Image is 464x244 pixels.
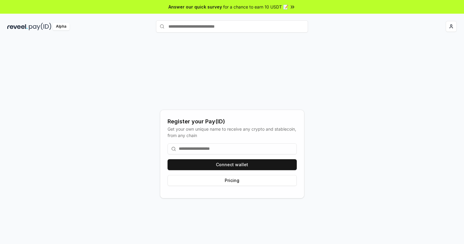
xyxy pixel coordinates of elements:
img: reveel_dark [7,23,28,30]
img: pay_id [29,23,51,30]
span: Answer our quick survey [168,4,222,10]
button: Connect wallet [168,159,297,170]
span: for a chance to earn 10 USDT 📝 [223,4,288,10]
div: Get your own unique name to receive any crypto and stablecoin, from any chain [168,126,297,139]
button: Pricing [168,175,297,186]
div: Alpha [53,23,70,30]
div: Register your Pay(ID) [168,117,297,126]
